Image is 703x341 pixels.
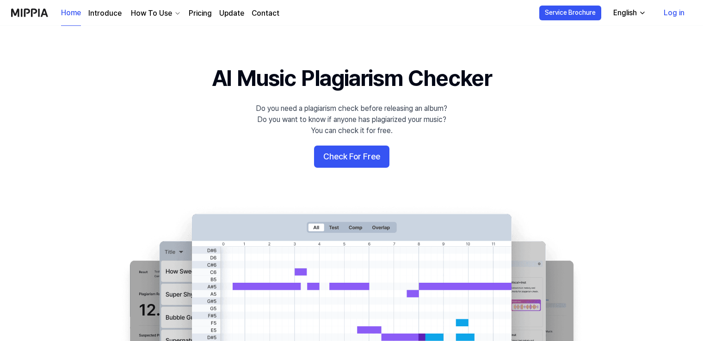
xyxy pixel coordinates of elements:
[539,6,601,20] button: Service Brochure
[611,7,639,18] div: English
[606,4,652,22] button: English
[189,8,212,19] a: Pricing
[219,8,244,19] a: Update
[129,8,174,19] div: How To Use
[314,146,389,168] button: Check For Free
[256,103,447,136] div: Do you need a plagiarism check before releasing an album? Do you want to know if anyone has plagi...
[61,0,81,26] a: Home
[129,8,181,19] button: How To Use
[212,63,492,94] h1: AI Music Plagiarism Checker
[252,8,279,19] a: Contact
[88,8,122,19] a: Introduce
